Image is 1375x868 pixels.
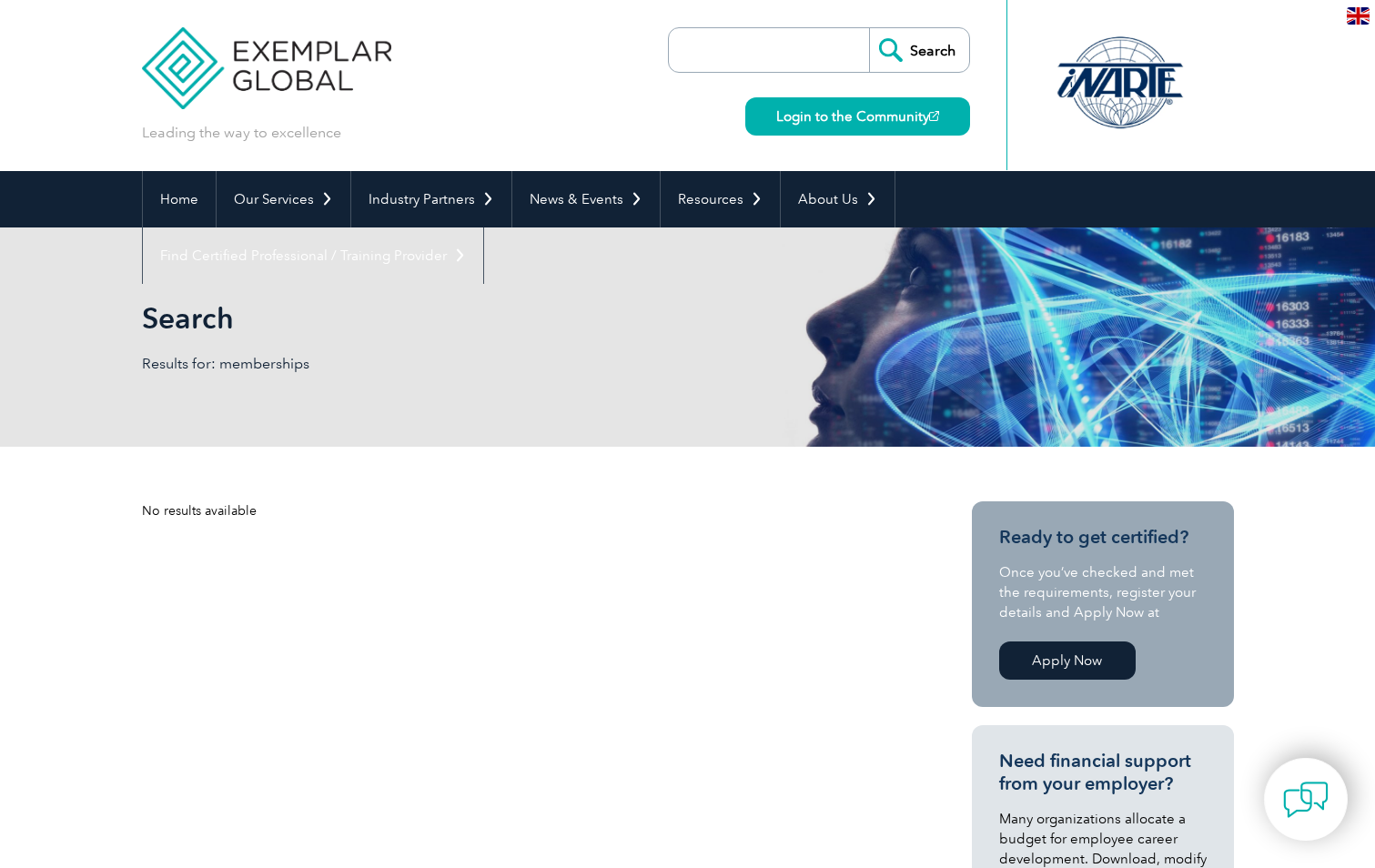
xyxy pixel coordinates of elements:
[142,300,841,336] h1: Search
[143,171,216,227] a: Home
[142,354,688,374] p: Results for: memberships
[929,111,939,121] img: open_square.png
[1283,777,1329,823] img: contact-chat.png
[217,171,350,227] a: Our Services
[781,171,895,227] a: About Us
[999,641,1136,680] a: Apply Now
[143,227,483,284] a: Find Certified Professional / Training Provider
[351,171,511,227] a: Industry Partners
[142,501,906,520] div: No results available
[869,28,969,72] input: Search
[745,97,970,136] a: Login to the Community
[999,562,1207,622] p: Once you’ve checked and met the requirements, register your details and Apply Now at
[1347,7,1370,25] img: en
[999,750,1207,795] h3: Need financial support from your employer?
[999,526,1207,549] h3: Ready to get certified?
[661,171,780,227] a: Resources
[512,171,660,227] a: News & Events
[142,123,341,143] p: Leading the way to excellence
